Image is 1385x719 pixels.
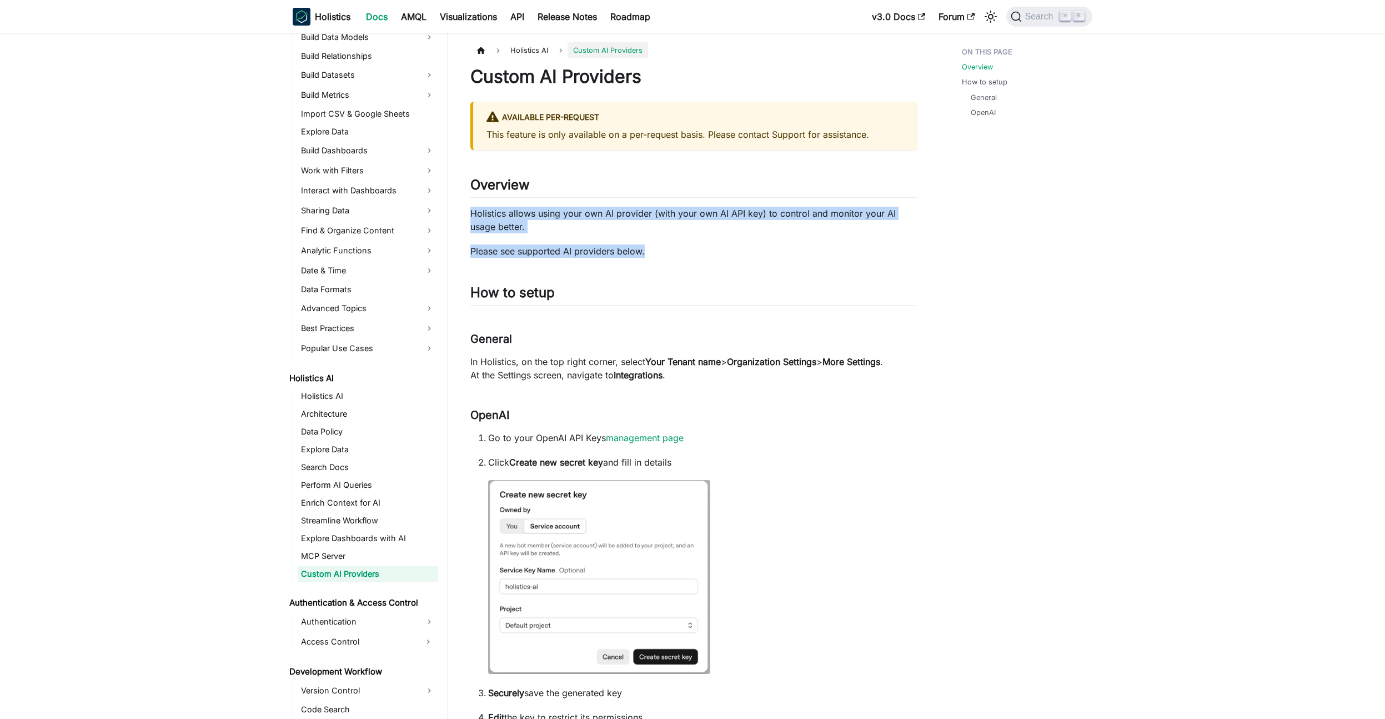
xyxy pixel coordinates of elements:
a: API [504,8,531,26]
a: Data Formats [298,282,438,297]
strong: More Settings [822,356,880,367]
h2: Overview [470,177,917,198]
strong: Securely [488,687,524,698]
a: MCP Server [298,548,438,564]
a: Build Relationships [298,48,438,64]
a: Advanced Topics [298,299,438,317]
a: Holistics AI [286,371,438,386]
a: Explore Data [298,442,438,457]
strong: Organization Settings [727,356,816,367]
a: Overview [962,62,993,72]
button: Switch between dark and light mode (currently light mode) [982,8,1000,26]
p: Please see supported AI providers below. [470,244,917,258]
h1: Custom AI Providers [470,66,917,88]
a: Perform AI Queries [298,477,438,493]
b: Holistics [315,10,350,23]
a: Build Data Models [298,28,438,46]
a: Search Docs [298,460,438,475]
a: Code Search [298,702,438,717]
a: Access Control [298,633,418,651]
a: Interact with Dashboards [298,182,438,199]
a: Roadmap [604,8,657,26]
kbd: ⌘ [1060,11,1071,21]
button: Expand sidebar category 'Access Control' [418,633,438,651]
a: Date & Time [298,262,438,279]
a: Forum [932,8,981,26]
a: Data Policy [298,424,438,440]
a: Find & Organize Content [298,222,438,239]
a: Architecture [298,406,438,422]
a: Holistics AI [298,388,438,404]
a: Home page [470,42,491,58]
a: Work with Filters [298,162,438,179]
a: Authentication [298,613,438,631]
strong: Your Tenant name [645,356,721,367]
a: Analytic Functions [298,242,438,259]
a: Explore Data [298,124,438,139]
a: Sharing Data [298,202,438,219]
div: Available per-request [486,111,904,125]
a: General [971,92,997,103]
p: Go to your OpenAI API Keys [488,431,917,445]
a: Build Dashboards [298,142,438,159]
a: management page [606,432,684,443]
button: Search (Command+K) [1006,7,1092,27]
span: Search [1022,12,1060,22]
a: Custom AI Providers [298,566,438,582]
kbd: K [1073,11,1085,21]
a: How to setup [962,77,1007,87]
a: Release Notes [531,8,604,26]
a: v3.0 Docs [865,8,932,26]
p: Holistics allows using your own AI provider (with your own AI API key) to control and monitor you... [470,207,917,233]
span: Custom AI Providers [568,42,648,58]
h3: General [470,332,917,346]
img: ai-openai-new-key [488,480,710,674]
a: Best Practices [298,319,438,337]
p: In Holistics, on the top right corner, select > > . At the Settings screen, navigate to . [470,355,917,382]
a: Build Datasets [298,66,438,84]
a: Import CSV & Google Sheets [298,106,438,122]
nav: Breadcrumbs [470,42,917,58]
a: Docs [359,8,394,26]
a: Development Workflow [286,664,438,680]
a: Build Metrics [298,86,438,104]
span: Holistics AI [505,42,554,58]
h2: How to setup [470,284,917,306]
a: Version Control [298,682,438,700]
nav: Docs sidebar [282,33,448,719]
a: Streamline Workflow [298,513,438,528]
a: Popular Use Cases [298,339,438,357]
a: Visualizations [433,8,504,26]
a: HolisticsHolistics [293,8,350,26]
strong: Integrations [614,370,663,381]
a: Enrich Context for AI [298,495,438,511]
a: Authentication & Access Control [286,595,438,611]
a: Explore Dashboards with AI [298,531,438,546]
p: save the generated key [488,686,917,700]
p: This feature is only available on a per-request basis. Please contact Support for assistance. [486,128,904,141]
p: Click and fill in details [488,456,917,469]
img: Holistics [293,8,310,26]
strong: Create new secret key [509,457,603,468]
a: AMQL [394,8,433,26]
h3: OpenAI [470,408,917,422]
a: OpenAI [971,107,996,118]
